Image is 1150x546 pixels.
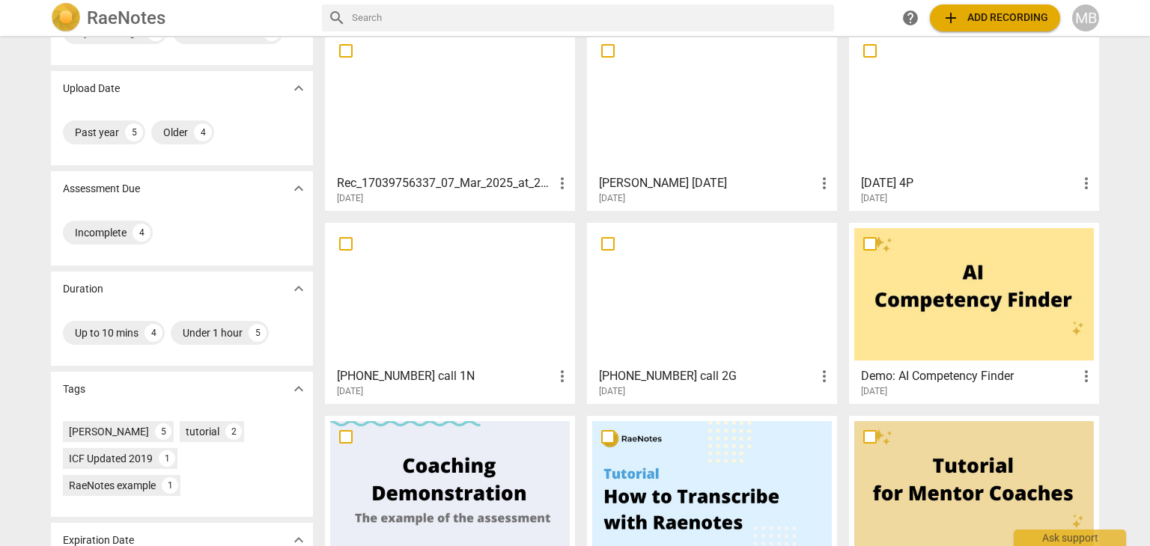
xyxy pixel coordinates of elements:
[287,378,310,400] button: Show more
[599,192,625,205] span: [DATE]
[599,174,815,192] h3: Erika 03 04 2025
[337,367,553,385] h3: 02 26 2025 call 1N
[249,324,267,342] div: 5
[51,3,310,33] a: LogoRaeNotes
[1077,367,1095,385] span: more_vert
[328,9,346,27] span: search
[599,385,625,398] span: [DATE]
[163,125,188,140] div: Older
[183,325,243,340] div: Under 1 hour
[330,228,570,397] a: [PHONE_NUMBER] call 1N[DATE]
[854,35,1094,204] a: [DATE] 4P[DATE]
[75,325,139,340] div: Up to 10 mins
[144,324,162,342] div: 4
[63,81,120,96] p: Upload Date
[553,367,571,385] span: more_vert
[290,280,308,298] span: expand_more
[155,423,171,440] div: 5
[159,450,175,467] div: 1
[125,123,143,141] div: 5
[287,277,310,300] button: Show more
[337,385,363,398] span: [DATE]
[815,174,833,192] span: more_vert
[51,3,81,33] img: Logo
[1072,4,1099,31] button: MB
[75,125,119,140] div: Past year
[133,224,150,242] div: 4
[330,35,570,204] a: Rec_17039756337_07_Mar_2025_at_21_00_49[DATE]
[63,281,103,297] p: Duration
[592,35,832,204] a: [PERSON_NAME] [DATE][DATE]
[592,228,832,397] a: [PHONE_NUMBER] call 2G[DATE]
[225,423,242,440] div: 2
[186,424,219,439] div: tutorial
[290,380,308,398] span: expand_more
[63,181,140,197] p: Assessment Due
[901,9,919,27] span: help
[815,367,833,385] span: more_vert
[87,7,165,28] h2: RaeNotes
[553,174,571,192] span: more_vert
[599,367,815,385] h3: 02 24 2025 call 2G
[63,381,85,397] p: Tags
[352,6,828,30] input: Search
[337,174,553,192] h3: Rec_17039756337_07_Mar_2025_at_21_00_49
[75,225,127,240] div: Incomplete
[930,4,1060,31] button: Upload
[290,79,308,97] span: expand_more
[162,477,178,494] div: 1
[194,123,212,141] div: 4
[854,228,1094,397] a: Demo: AI Competency Finder[DATE]
[861,385,887,398] span: [DATE]
[861,367,1077,385] h3: Demo: AI Competency Finder
[942,9,1048,27] span: Add recording
[942,9,960,27] span: add
[861,192,887,205] span: [DATE]
[287,177,310,200] button: Show more
[1014,530,1126,546] div: Ask support
[1077,174,1095,192] span: more_vert
[337,192,363,205] span: [DATE]
[897,4,924,31] a: Help
[69,478,156,493] div: RaeNotes example
[290,180,308,197] span: expand_more
[861,174,1077,192] h3: 02 26 2025 4P
[69,451,153,466] div: ICF Updated 2019
[287,77,310,99] button: Show more
[69,424,149,439] div: [PERSON_NAME]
